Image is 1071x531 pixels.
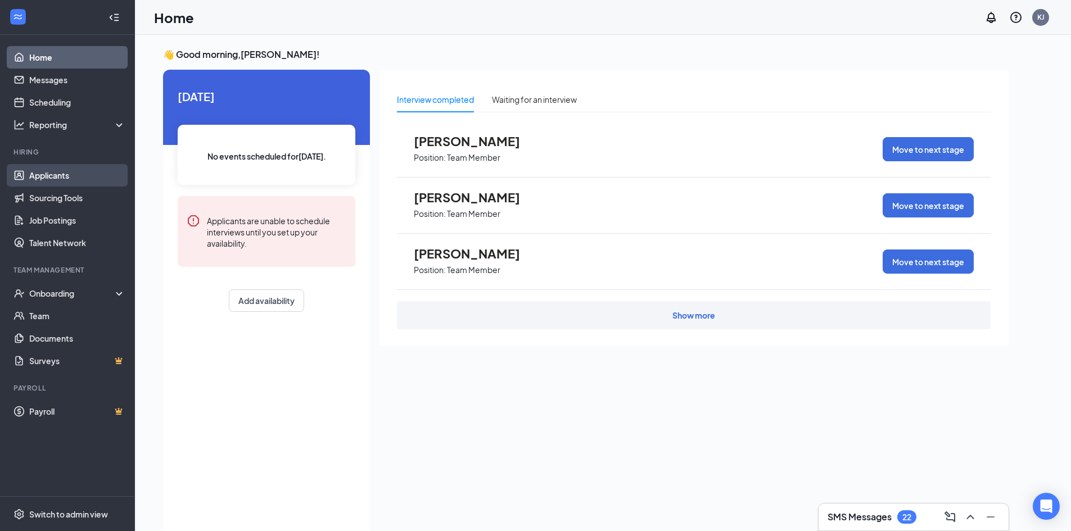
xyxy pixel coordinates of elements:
p: Position: [414,208,446,219]
h3: SMS Messages [828,511,892,523]
svg: QuestionInfo [1009,11,1023,24]
div: Reporting [29,119,126,130]
div: Interview completed [397,93,474,106]
div: 22 [902,512,911,522]
div: Switch to admin view [29,509,108,520]
svg: WorkstreamLogo [12,11,24,22]
button: ChevronUp [961,508,979,526]
a: PayrollCrown [29,400,125,423]
p: Team Member [447,152,500,163]
div: Waiting for an interview [492,93,577,106]
a: Home [29,46,125,69]
svg: Analysis [13,119,25,130]
p: Position: [414,152,446,163]
svg: Minimize [984,510,997,524]
span: [PERSON_NAME] [414,190,537,205]
div: Payroll [13,383,123,393]
svg: Notifications [984,11,998,24]
button: Move to next stage [883,193,974,217]
a: Documents [29,327,125,350]
button: Move to next stage [883,137,974,161]
button: Move to next stage [883,249,974,274]
div: Team Management [13,265,123,275]
svg: Settings [13,509,25,520]
p: Team Member [447,265,500,275]
div: KJ [1037,12,1045,22]
button: Minimize [982,508,1000,526]
span: No events scheduled for [DATE] . [207,150,326,162]
div: Hiring [13,147,123,157]
div: Show more [672,310,715,321]
p: Team Member [447,208,500,219]
h3: 👋 Good morning, [PERSON_NAME] ! [163,48,1009,61]
svg: ChevronUp [964,510,977,524]
svg: Collapse [109,12,120,23]
a: Messages [29,69,125,91]
svg: ComposeMessage [943,510,957,524]
svg: Error [187,214,200,228]
span: [DATE] [178,88,355,105]
a: Team [29,305,125,327]
div: Onboarding [29,288,116,299]
span: [PERSON_NAME] [414,246,537,261]
svg: UserCheck [13,288,25,299]
a: Talent Network [29,232,125,254]
div: Open Intercom Messenger [1033,493,1060,520]
a: SurveysCrown [29,350,125,372]
p: Position: [414,265,446,275]
a: Job Postings [29,209,125,232]
button: Add availability [229,289,304,312]
div: Applicants are unable to schedule interviews until you set up your availability. [207,214,346,249]
a: Sourcing Tools [29,187,125,209]
a: Applicants [29,164,125,187]
h1: Home [154,8,194,27]
button: ComposeMessage [941,508,959,526]
span: [PERSON_NAME] [414,134,537,148]
a: Scheduling [29,91,125,114]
